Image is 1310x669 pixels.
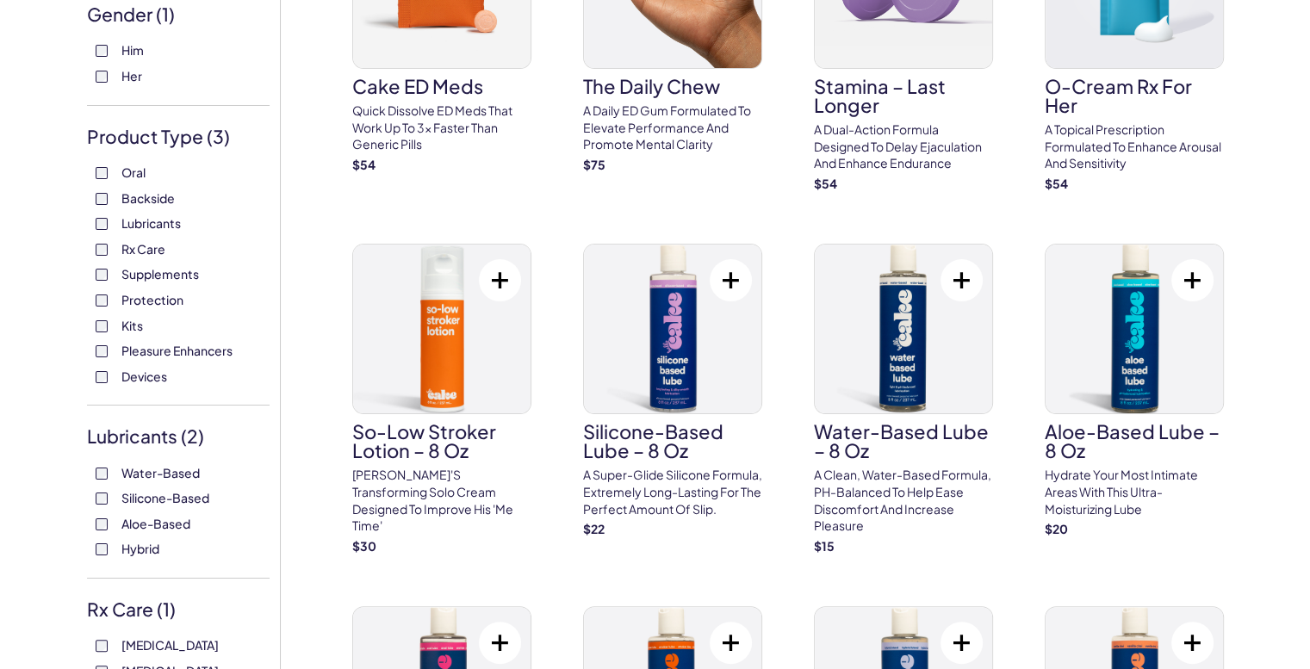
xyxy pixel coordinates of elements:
a: Water-Based Lube – 8 ozWater-Based Lube – 8 ozA clean, water-based formula, pH-balanced to help e... [814,244,993,554]
a: Aloe-Based Lube – 8 ozAloe-Based Lube – 8 ozHydrate your most intimate areas with this ultra-mois... [1045,244,1224,537]
span: Him [121,39,144,61]
span: Kits [121,314,143,337]
input: Him [96,45,108,57]
span: Backside [121,187,175,209]
a: So-Low Stroker Lotion – 8 ozSo-Low Stroker Lotion – 8 oz[PERSON_NAME]'s transforming solo cream d... [352,244,531,554]
input: Kits [96,320,108,332]
img: Silicone-Based Lube – 8 oz [584,245,761,413]
input: [MEDICAL_DATA] [96,640,108,652]
span: Hybrid [121,537,159,560]
span: [MEDICAL_DATA] [121,634,219,656]
p: [PERSON_NAME]'s transforming solo cream designed to improve his 'me time' [352,467,531,534]
h3: So-Low Stroker Lotion – 8 oz [352,422,531,460]
h3: O-Cream Rx for Her [1045,77,1224,115]
input: Silicone-Based [96,492,108,505]
h3: Stamina – Last Longer [814,77,993,115]
strong: $ 54 [1045,176,1068,191]
span: Lubricants [121,212,181,234]
span: Protection [121,288,183,311]
strong: $ 54 [814,176,837,191]
input: Her [96,71,108,83]
p: A clean, water-based formula, pH-balanced to help ease discomfort and increase pleasure [814,467,993,534]
span: Aloe-Based [121,512,190,535]
input: Supplements [96,269,108,281]
input: Lubricants [96,218,108,230]
input: Oral [96,167,108,179]
span: Supplements [121,263,199,285]
span: Devices [121,365,167,387]
p: A Daily ED Gum Formulated To Elevate Performance And Promote Mental Clarity [583,102,762,153]
strong: $ 54 [352,157,376,172]
h3: Water-Based Lube – 8 oz [814,422,993,460]
span: Water-Based [121,461,200,484]
p: Hydrate your most intimate areas with this ultra-moisturizing lube [1045,467,1224,517]
h3: Aloe-Based Lube – 8 oz [1045,422,1224,460]
p: A topical prescription formulated to enhance arousal and sensitivity [1045,121,1224,172]
strong: $ 22 [583,521,605,536]
h3: Cake ED Meds [352,77,531,96]
img: Water-Based Lube – 8 oz [815,245,992,413]
h3: The Daily Chew [583,77,762,96]
span: Rx Care [121,238,165,260]
input: Devices [96,371,108,383]
span: Oral [121,161,146,183]
input: Backside [96,193,108,205]
p: Quick dissolve ED Meds that work up to 3x faster than generic pills [352,102,531,153]
input: Rx Care [96,244,108,256]
img: Aloe-Based Lube – 8 oz [1046,245,1223,413]
input: Protection [96,294,108,307]
p: A dual-action formula designed to delay ejaculation and enhance endurance [814,121,993,172]
a: Silicone-Based Lube – 8 ozSilicone-Based Lube – 8 ozA super-glide silicone formula, extremely lon... [583,244,762,537]
input: Pleasure Enhancers [96,345,108,357]
h3: Silicone-Based Lube – 8 oz [583,422,762,460]
strong: $ 75 [583,157,605,172]
span: Her [121,65,142,87]
span: Pleasure Enhancers [121,339,233,362]
input: Water-Based [96,468,108,480]
strong: $ 15 [814,538,835,554]
strong: $ 30 [352,538,376,554]
input: Aloe-Based [96,518,108,530]
p: A super-glide silicone formula, extremely long-lasting for the perfect amount of slip. [583,467,762,517]
span: Silicone-Based [121,486,209,509]
input: Hybrid [96,543,108,555]
img: So-Low Stroker Lotion – 8 oz [353,245,531,413]
strong: $ 20 [1045,521,1068,536]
